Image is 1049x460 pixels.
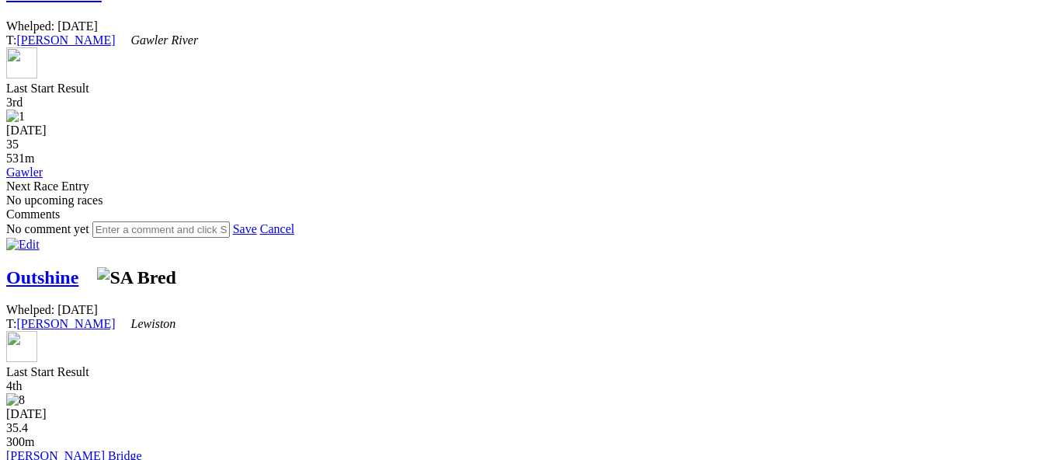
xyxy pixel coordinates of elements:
[6,365,1043,379] div: Last Start Result
[131,33,199,47] i: Gawler River
[16,317,115,330] a: [PERSON_NAME]
[6,19,98,33] span: Whelped: [DATE]
[6,152,1043,166] div: 531m
[233,222,257,235] a: Save
[6,207,1043,221] div: Comments
[6,166,43,179] a: Gawler
[6,407,1043,421] div: [DATE]
[6,82,1043,96] div: Last Start Result
[6,317,175,330] span: T:
[260,222,294,235] a: Cancel
[131,317,176,330] i: Lewiston
[6,33,198,47] span: T:
[6,435,1043,449] div: 300m
[6,193,102,207] span: No upcoming races
[6,421,1043,435] div: 35.4
[6,238,40,252] img: Edit
[6,267,78,287] a: Outshine
[6,393,25,407] img: 8
[6,124,1043,138] div: [DATE]
[16,33,115,47] a: [PERSON_NAME]
[6,68,37,81] a: Remove from my Blackbook
[6,110,25,124] img: 1
[97,267,176,288] img: SA Bred
[6,379,1043,393] div: 4th
[6,303,98,316] span: Whelped: [DATE]
[6,179,1043,193] div: Next Race Entry
[6,96,1043,110] div: 3rd
[6,351,37,364] a: Remove from my Blackbook
[6,222,89,235] span: No comment yet
[92,221,230,238] input: Enter a comment and click Save
[6,138,1043,152] div: 35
